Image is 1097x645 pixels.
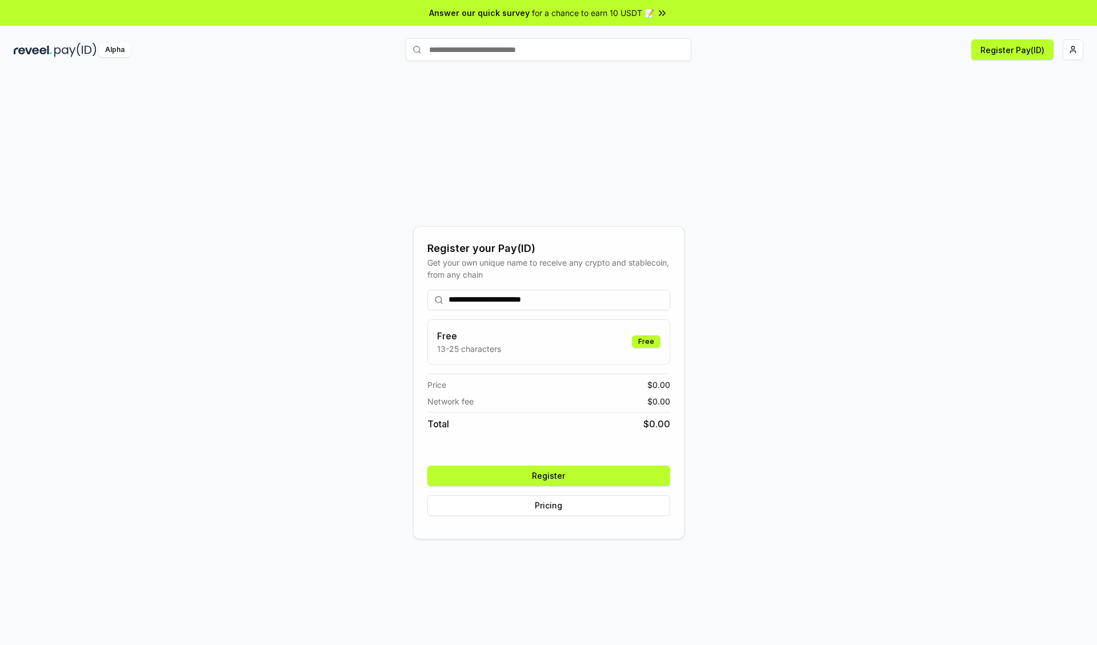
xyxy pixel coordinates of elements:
[427,379,446,391] span: Price
[427,495,670,516] button: Pricing
[532,7,654,19] span: for a chance to earn 10 USDT 📝
[437,343,501,355] p: 13-25 characters
[427,257,670,281] div: Get your own unique name to receive any crypto and stablecoin, from any chain
[647,395,670,407] span: $ 0.00
[429,7,530,19] span: Answer our quick survey
[99,43,131,57] div: Alpha
[437,329,501,343] h3: Free
[54,43,97,57] img: pay_id
[427,466,670,486] button: Register
[427,241,670,257] div: Register your Pay(ID)
[427,417,449,431] span: Total
[643,417,670,431] span: $ 0.00
[427,395,474,407] span: Network fee
[632,335,660,348] div: Free
[971,39,1054,60] button: Register Pay(ID)
[14,43,52,57] img: reveel_dark
[647,379,670,391] span: $ 0.00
